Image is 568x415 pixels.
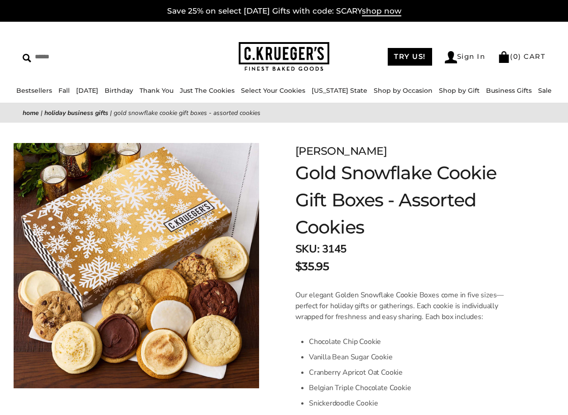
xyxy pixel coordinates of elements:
div: [PERSON_NAME] [295,143,523,159]
a: Save 25% on select [DATE] Gifts with code: SCARYshop now [167,6,401,16]
a: (0) CART [498,52,545,61]
a: Fall [58,86,70,95]
img: Account [445,51,457,63]
a: Shop by Occasion [374,86,433,95]
li: Chocolate Chip Cookie [309,334,523,349]
a: Just The Cookies [180,86,235,95]
strong: SKU: [295,242,319,256]
li: Vanilla Bean Sugar Cookie [309,349,523,365]
a: TRY US! [388,48,432,66]
span: Gold Snowflake Cookie Gift Boxes - Assorted Cookies [114,109,260,117]
img: Search [23,54,31,62]
span: 3145 [322,242,347,256]
img: C.KRUEGER'S [239,42,329,72]
nav: breadcrumbs [23,108,545,118]
span: $35.95 [295,258,329,275]
input: Search [23,50,142,64]
span: | [110,109,112,117]
a: Sign In [445,51,486,63]
a: Sale [538,86,552,95]
a: Select Your Cookies [241,86,305,95]
a: Birthday [105,86,133,95]
a: [US_STATE] State [312,86,367,95]
li: Cranberry Apricot Oat Cookie [309,365,523,380]
a: [DATE] [76,86,98,95]
h1: Gold Snowflake Cookie Gift Boxes - Assorted Cookies [295,159,523,241]
span: 0 [513,52,519,61]
a: Holiday Business Gifts [44,109,108,117]
img: Gold Snowflake Cookie Gift Boxes - Assorted Cookies [14,143,259,388]
li: Snickerdoodle Cookie [309,396,523,411]
a: Home [23,109,39,117]
span: | [41,109,43,117]
a: Thank You [140,86,173,95]
span: shop now [362,6,401,16]
li: Belgian Triple Chocolate Cookie [309,380,523,396]
a: Shop by Gift [439,86,480,95]
a: Business Gifts [486,86,532,95]
a: Bestsellers [16,86,52,95]
p: Our elegant Golden Snowflake Cookie Boxes come in five sizes—perfect for holiday gifts or gatheri... [295,290,523,322]
img: Bag [498,51,510,63]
